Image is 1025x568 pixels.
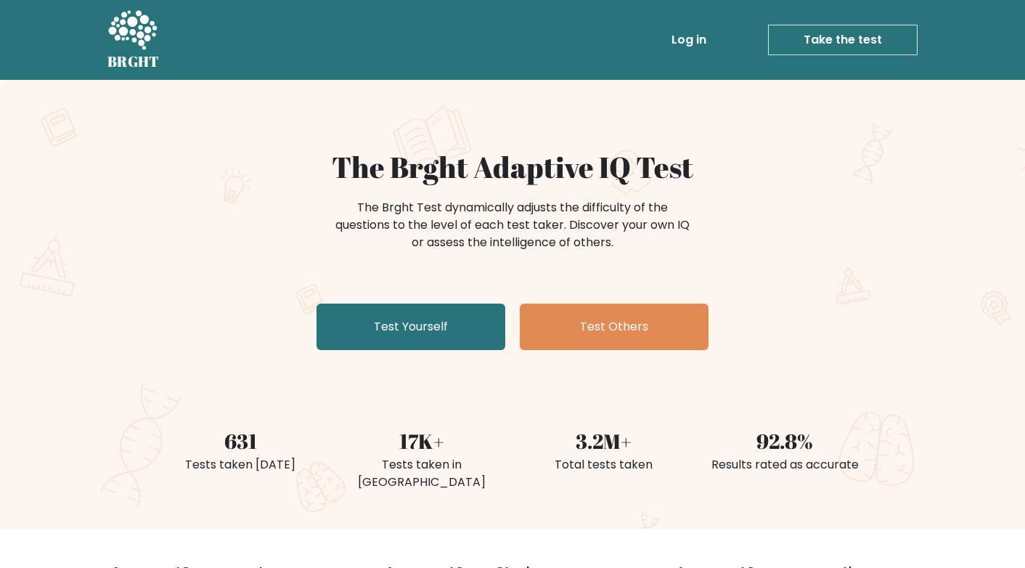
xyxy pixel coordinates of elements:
div: The Brght Test dynamically adjusts the difficulty of the questions to the level of each test take... [331,199,694,251]
div: 17K+ [340,426,504,456]
a: Log in [666,25,712,54]
a: Take the test [768,25,918,55]
a: BRGHT [107,6,160,74]
div: Results rated as accurate [703,456,867,474]
h5: BRGHT [107,53,160,70]
div: 3.2M+ [521,426,685,456]
div: 92.8% [703,426,867,456]
div: Tests taken [DATE] [158,456,322,474]
a: Test Others [520,304,708,350]
div: Total tests taken [521,456,685,474]
div: 631 [158,426,322,456]
a: Test Yourself [317,304,505,350]
div: Tests taken in [GEOGRAPHIC_DATA] [340,456,504,491]
h1: The Brght Adaptive IQ Test [158,150,867,184]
